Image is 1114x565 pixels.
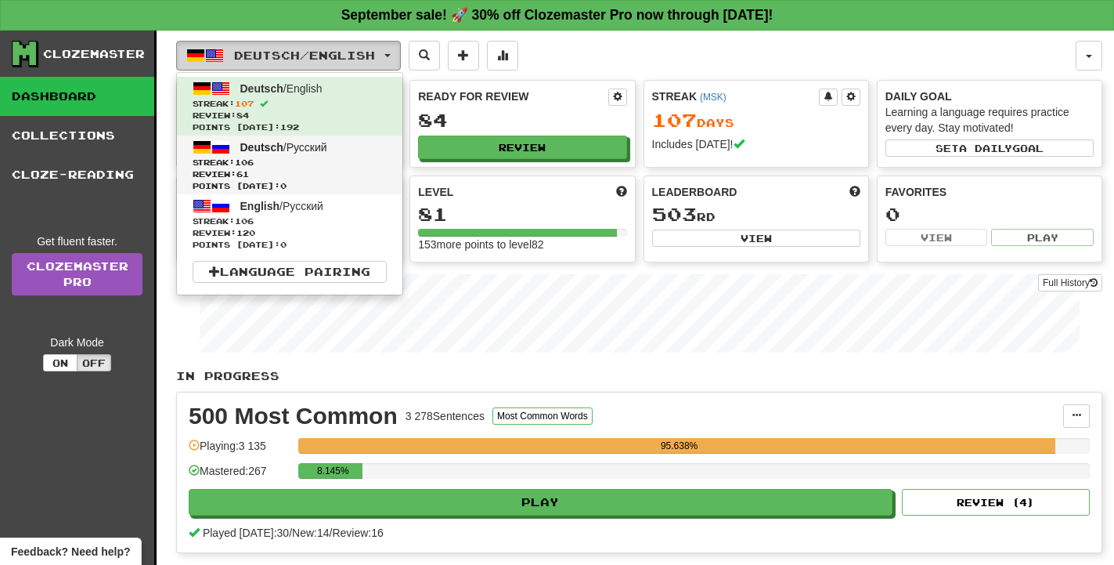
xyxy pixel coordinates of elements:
[12,335,142,350] div: Dark Mode
[616,184,627,200] span: Score more points to level up
[235,216,254,226] span: 106
[652,136,860,152] div: Includes [DATE]!
[652,203,697,225] span: 503
[189,438,290,464] div: Playing: 3 135
[12,253,142,295] a: ClozemasterPro
[332,527,383,539] span: Review: 16
[487,41,518,71] button: More stats
[652,109,697,131] span: 107
[177,77,402,136] a: Deutsch/EnglishStreak:107 Review:84Points [DATE]:192
[902,489,1090,516] button: Review (4)
[193,98,387,110] span: Streak:
[885,184,1094,200] div: Favorites
[240,82,283,95] span: Deutsch
[193,215,387,227] span: Streak:
[177,136,402,194] a: Deutsch/РусскийStreak:106 Review:61Points [DATE]:0
[235,158,254,167] span: 106
[700,92,726,103] a: (MSK)
[176,41,401,71] button: Deutsch/English
[12,234,142,249] div: Get fluent faster.
[303,438,1055,454] div: 95.638%
[418,136,626,159] button: Review
[240,141,283,154] span: Deutsch
[849,184,860,200] span: This week in points, UTC
[652,110,860,131] div: Day s
[652,230,860,247] button: View
[240,200,323,212] span: / Русский
[448,41,479,71] button: Add sentence to collection
[885,229,988,246] button: View
[885,104,1094,136] div: Learning a language requires practice every day. Stay motivated!
[193,110,387,121] span: Review: 84
[235,99,254,108] span: 107
[193,227,387,239] span: Review: 120
[43,354,78,371] button: On
[193,121,387,133] span: Points [DATE]: 192
[885,89,1094,104] div: Daily Goal
[193,168,387,180] span: Review: 61
[77,354,111,371] button: Off
[203,527,289,539] span: Played [DATE]: 30
[330,527,333,539] span: /
[885,205,1094,224] div: 0
[409,41,440,71] button: Search sentences
[234,49,375,62] span: Deutsch / English
[652,205,860,225] div: rd
[418,89,607,104] div: Ready for Review
[406,408,485,424] div: 3 278 Sentences
[991,229,1094,246] button: Play
[11,544,130,560] span: Open feedback widget
[289,527,292,539] span: /
[292,527,329,539] span: New: 14
[492,407,593,425] button: Most Common Words
[652,89,819,104] div: Streak
[240,82,323,95] span: / English
[177,194,402,253] a: English/РусскийStreak:106 Review:120Points [DATE]:0
[418,237,626,252] div: 153 more points to level 82
[652,184,737,200] span: Leaderboard
[418,184,453,200] span: Level
[193,180,387,192] span: Points [DATE]: 0
[1038,274,1102,292] button: Full History
[240,141,327,154] span: / Русский
[303,463,362,479] div: 8.145%
[176,368,1102,384] p: In Progress
[418,205,626,224] div: 81
[885,139,1094,157] button: Seta dailygoal
[193,239,387,251] span: Points [DATE]: 0
[959,143,1012,154] span: a daily
[189,463,290,489] div: Mastered: 267
[43,46,145,62] div: Clozemaster
[189,404,398,428] div: 500 Most Common
[193,261,387,283] a: Language Pairing
[193,157,387,168] span: Streak:
[189,489,892,516] button: Play
[240,200,280,212] span: English
[418,110,626,130] div: 84
[341,7,773,23] strong: September sale! 🚀 30% off Clozemaster Pro now through [DATE]!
